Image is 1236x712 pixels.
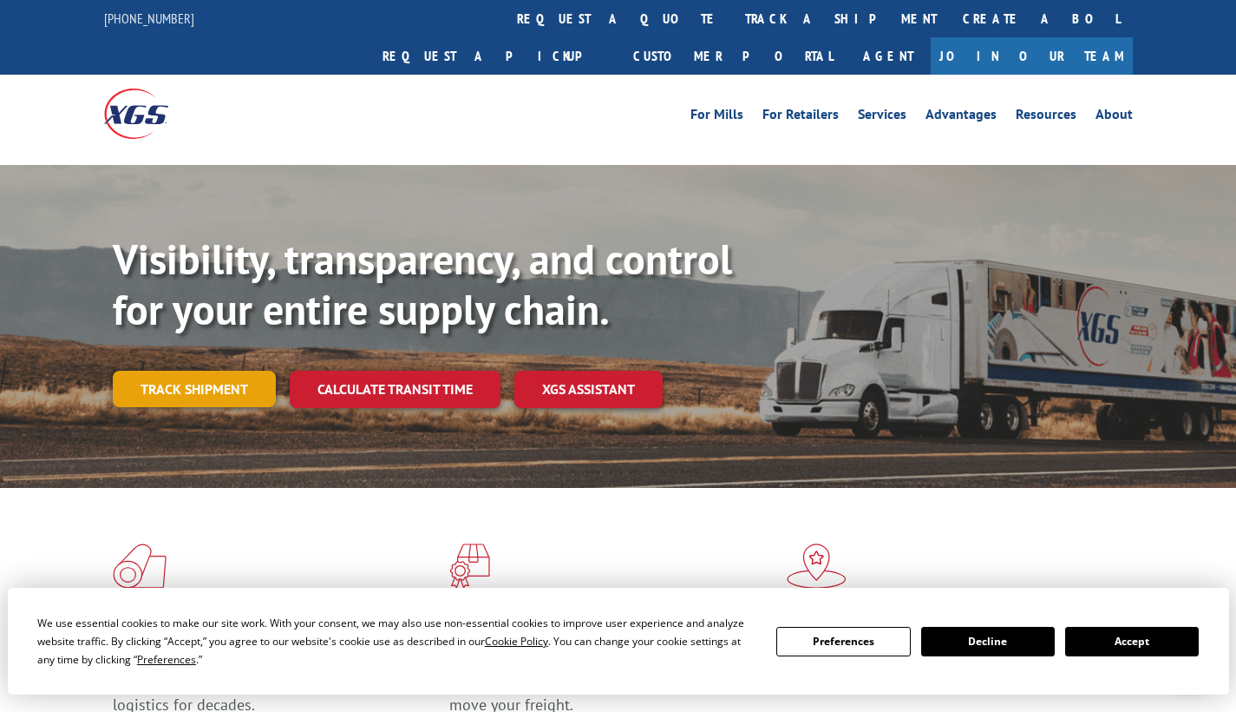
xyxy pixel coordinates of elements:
[37,614,755,669] div: We use essential cookies to make our site work. With your consent, we may also use non-essential ...
[776,627,910,656] button: Preferences
[925,108,997,127] a: Advantages
[690,108,743,127] a: For Mills
[113,544,167,589] img: xgs-icon-total-supply-chain-intelligence-red
[1016,108,1076,127] a: Resources
[369,37,620,75] a: Request a pickup
[846,37,931,75] a: Agent
[1095,108,1133,127] a: About
[620,37,846,75] a: Customer Portal
[1065,627,1199,656] button: Accept
[449,544,490,589] img: xgs-icon-focused-on-flooring-red
[514,371,663,408] a: XGS ASSISTANT
[113,371,276,407] a: Track shipment
[787,544,847,589] img: xgs-icon-flagship-distribution-model-red
[113,232,732,336] b: Visibility, transparency, and control for your entire supply chain.
[8,588,1229,695] div: Cookie Consent Prompt
[104,10,194,27] a: [PHONE_NUMBER]
[921,627,1055,656] button: Decline
[931,37,1133,75] a: Join Our Team
[485,634,548,649] span: Cookie Policy
[762,108,839,127] a: For Retailers
[290,371,500,408] a: Calculate transit time
[858,108,906,127] a: Services
[137,652,196,667] span: Preferences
